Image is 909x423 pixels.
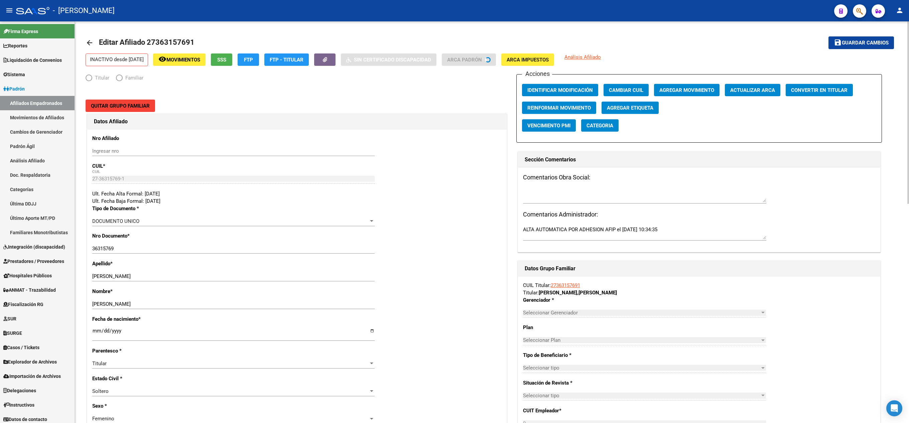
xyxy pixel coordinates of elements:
[92,347,215,355] p: Parentesco *
[522,119,576,132] button: Vencimiento PMI
[92,388,109,394] span: Soltero
[828,36,894,49] button: Guardar cambios
[523,407,629,414] p: CUIT Empleador
[92,315,215,323] p: Fecha de nacimiento
[523,365,760,371] span: Seleccionar tipo
[92,74,109,82] span: Titular
[609,87,643,93] span: Cambiar CUIL
[581,119,619,132] button: Categoria
[577,290,578,296] span: ,
[522,84,598,96] button: Identificar Modificación
[607,105,653,111] span: Agregar Etiqueta
[217,57,226,63] span: SSS
[527,105,591,111] span: Reinformar Movimiento
[341,53,436,66] button: Sin Certificado Discapacidad
[523,393,760,399] span: Seleccionar tipo
[238,53,259,66] button: FTP
[523,379,629,387] p: Situación de Revista *
[5,6,13,14] mat-icon: menu
[523,173,875,182] h3: Comentarios Obra Social:
[523,310,760,316] span: Seleccionar Gerenciador
[270,57,303,63] span: FTP - Titular
[92,402,215,410] p: Sexo *
[158,55,166,63] mat-icon: remove_red_eye
[523,337,760,343] span: Seleccionar Plan
[3,56,62,64] span: Liquidación de Convenios
[730,87,775,93] span: Actualizar ARCA
[523,282,875,296] div: CUIL Titular: Titular:
[92,218,139,224] span: DOCUMENTO UNICO
[3,28,38,35] span: Firma Express
[99,38,194,46] span: Editar Afiliado 27363157691
[92,197,502,205] div: Ult. Fecha Baja Formal: [DATE]
[501,53,554,66] button: ARCA Impuestos
[527,123,570,129] span: Vencimiento PMI
[654,84,720,96] button: Agregar Movimiento
[525,154,874,165] h1: Sección Comentarios
[834,38,842,46] mat-icon: save
[507,57,549,63] span: ARCA Impuestos
[523,324,629,331] p: Plan
[92,416,114,422] span: Femenino
[244,57,253,63] span: FTP
[3,373,61,380] span: Importación de Archivos
[3,42,27,49] span: Reportes
[86,76,150,82] mat-radio-group: Elija una opción
[522,102,596,114] button: Reinformar Movimiento
[587,123,613,129] span: Categoria
[92,260,215,267] p: Apellido
[523,210,875,219] h3: Comentarios Administrador:
[3,401,34,409] span: Instructivos
[91,103,150,109] span: Quitar Grupo Familiar
[842,40,889,46] span: Guardar cambios
[86,100,155,112] button: Quitar Grupo Familiar
[551,282,580,288] a: 27363157691
[447,57,482,63] span: ARCA Padrón
[94,116,500,127] h1: Datos Afiliado
[604,84,649,96] button: Cambiar CUIL
[92,232,215,240] p: Nro Documento
[525,263,874,274] h1: Datos Grupo Familiar
[3,387,36,394] span: Delegaciones
[3,71,25,78] span: Sistema
[3,272,52,279] span: Hospitales Públicos
[725,84,780,96] button: Actualizar ARCA
[153,53,206,66] button: Movimientos
[354,57,431,63] span: Sin Certificado Discapacidad
[896,6,904,14] mat-icon: person
[659,87,714,93] span: Agregar Movimiento
[3,258,64,265] span: Prestadores / Proveedores
[602,102,659,114] button: Agregar Etiqueta
[523,351,629,359] p: Tipo de Beneficiario *
[53,3,115,18] span: - [PERSON_NAME]
[3,243,65,251] span: Integración (discapacidad)
[786,84,853,96] button: Convertir en Titular
[166,57,200,63] span: Movimientos
[442,53,496,66] button: ARCA Padrón
[211,53,232,66] button: SSS
[3,358,57,366] span: Explorador de Archivos
[3,286,56,294] span: ANMAT - Trazabilidad
[92,375,215,382] p: Estado Civil *
[791,87,848,93] span: Convertir en Titular
[3,416,47,423] span: Datos de contacto
[3,85,25,93] span: Padrón
[523,296,629,304] p: Gerenciador *
[92,205,215,212] p: Tipo de Documento *
[92,162,215,170] p: CUIL
[3,315,16,322] span: SUR
[92,288,215,295] p: Nombre
[123,74,143,82] span: Familiar
[86,39,94,47] mat-icon: arrow_back
[522,69,552,79] h3: Acciones
[92,361,107,367] span: Titular
[3,301,43,308] span: Fiscalización RG
[92,190,502,197] div: Ult. Fecha Alta Formal: [DATE]
[564,54,601,60] span: Análisis Afiliado
[86,53,148,66] p: INACTIVO desde [DATE]
[3,344,39,351] span: Casos / Tickets
[539,290,617,296] strong: [PERSON_NAME] [PERSON_NAME]
[3,329,22,337] span: SURGE
[92,135,215,142] p: Nro Afiliado
[527,87,593,93] span: Identificar Modificación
